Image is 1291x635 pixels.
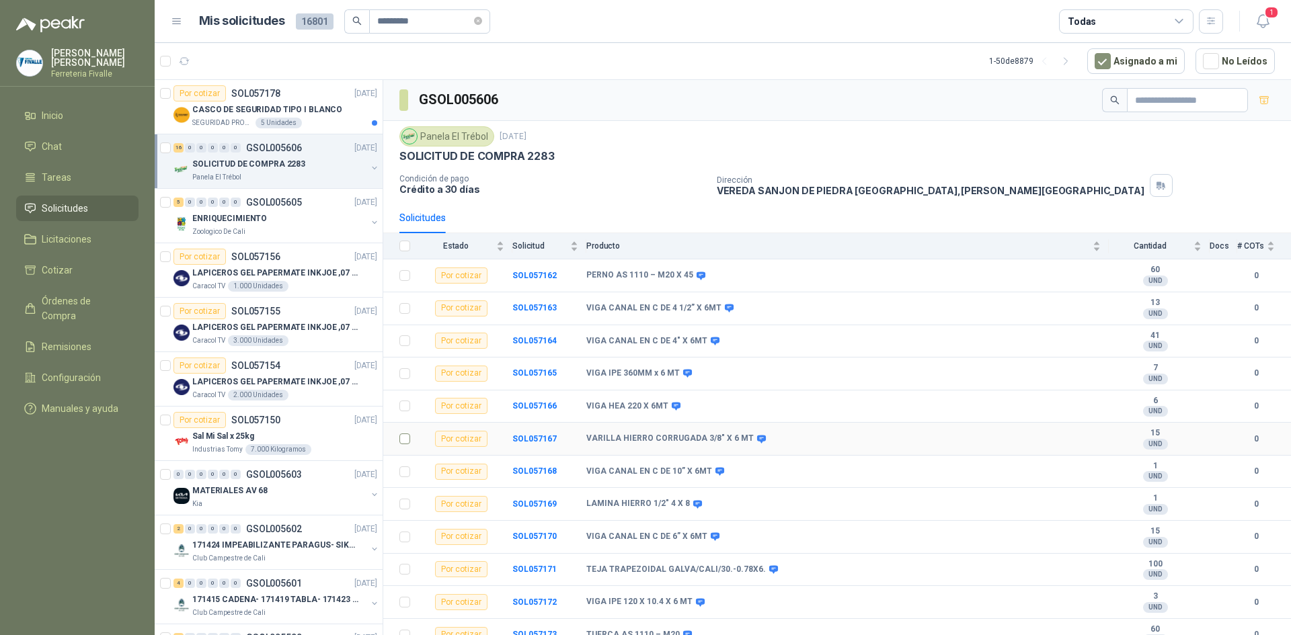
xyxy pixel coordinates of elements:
b: 7 [1109,363,1202,374]
b: 0 [1237,465,1275,478]
img: Logo peakr [16,16,85,32]
a: Por cotizarSOL057156[DATE] Company LogoLAPICEROS GEL PAPERMATE INKJOE ,07 1 LOGO 1 TINTACaracol T... [155,243,383,298]
p: Kia [192,499,202,509]
div: 0 [196,579,206,588]
a: 4 0 0 0 0 0 GSOL005601[DATE] Company Logo171415 CADENA- 171419 TABLA- 171423 VARILLAClub Campestr... [173,575,380,618]
div: 7.000 Kilogramos [245,444,311,455]
button: 1 [1251,9,1275,34]
img: Company Logo [173,488,190,504]
div: UND [1143,504,1168,515]
span: Cotizar [42,263,73,278]
div: Por cotizar [435,431,487,447]
a: SOL057170 [512,532,557,541]
div: Por cotizar [173,303,226,319]
p: CASCO DE SEGURIDAD TIPO I BLANCO [192,103,342,116]
p: Industrias Tomy [192,444,243,455]
p: Panela El Trébol [192,172,241,183]
div: Por cotizar [435,529,487,545]
div: 0 [219,579,229,588]
th: Estado [418,233,512,259]
img: Company Logo [173,433,190,450]
b: 3 [1109,591,1202,602]
p: Caracol TV [192,335,225,346]
p: Crédito a 30 días [399,183,706,195]
th: Solicitud [512,233,586,259]
a: Por cotizarSOL057150[DATE] Company LogoSal Mi Sal x 25kgIndustrias Tomy7.000 Kilogramos [155,407,383,461]
div: Por cotizar [435,464,487,480]
p: SEGURIDAD PROVISER LTDA [192,118,253,128]
div: 0 [196,470,206,479]
div: Por cotizar [173,412,226,428]
p: [DATE] [354,305,377,318]
div: Panela El Trébol [399,126,494,146]
p: Club Campestre de Cali [192,553,266,564]
img: Company Logo [173,597,190,613]
p: SOL057178 [231,89,280,98]
p: SOL057156 [231,252,280,261]
div: Por cotizar [173,85,226,101]
a: Tareas [16,165,139,190]
p: Caracol TV [192,390,225,400]
div: UND [1143,374,1168,384]
img: Company Logo [173,107,190,123]
h3: GSOL005606 [419,89,500,110]
p: [DATE] [354,196,377,209]
b: 0 [1237,596,1275,609]
img: Company Logo [173,216,190,232]
div: UND [1143,537,1168,548]
p: LAPICEROS GEL PAPERMATE INKJOE ,07 1 LOGO 1 TINTA [192,321,360,334]
div: Por cotizar [173,249,226,265]
div: 0 [219,198,229,207]
p: Dirección [717,175,1144,185]
b: 0 [1237,400,1275,413]
div: 0 [231,198,241,207]
span: close-circle [474,15,482,28]
button: Asignado a mi [1087,48,1185,74]
p: LAPICEROS GEL PAPERMATE INKJOE ,07 1 LOGO 1 TINTA [192,376,360,388]
a: Solicitudes [16,196,139,221]
b: 15 [1109,428,1202,439]
p: LAPICEROS GEL PAPERMATE INKJOE ,07 1 LOGO 1 TINTA [192,267,360,280]
p: GSOL005602 [246,524,302,534]
div: Por cotizar [435,267,487,284]
b: SOL057163 [512,303,557,312]
a: Órdenes de Compra [16,288,139,329]
p: Sal Mi Sal x 25kg [192,430,254,443]
div: 0 [185,524,195,534]
div: 0 [231,579,241,588]
b: 0 [1237,367,1275,380]
div: 5 [173,198,184,207]
b: PERNO AS 1110 – M20 X 45 [586,270,693,281]
b: VARILLA HIERRO CORRUGADA 3/8" X 6 MT [586,433,754,444]
a: Por cotizarSOL057154[DATE] Company LogoLAPICEROS GEL PAPERMATE INKJOE ,07 1 LOGO 1 TINTACaracol T... [155,352,383,407]
span: # COTs [1237,241,1264,251]
a: 16 0 0 0 0 0 GSOL005606[DATE] Company LogoSOLICITUD DE COMPRA 2283Panela El Trébol [173,140,380,183]
th: Producto [586,233,1109,259]
p: [DATE] [354,414,377,427]
img: Company Logo [402,129,417,144]
div: 1.000 Unidades [228,281,288,292]
div: Solicitudes [399,210,446,225]
div: 0 [173,470,184,479]
b: VIGA HEA 220 X 6MT [586,401,668,412]
p: [DATE] [354,468,377,481]
a: Licitaciones [16,226,139,252]
p: GSOL005601 [246,579,302,588]
p: Condición de pago [399,174,706,183]
div: 0 [196,524,206,534]
div: UND [1143,439,1168,450]
b: SOL057165 [512,368,557,378]
b: 0 [1237,302,1275,314]
div: 0 [208,579,218,588]
img: Company Logo [173,161,190,177]
b: VIGA CANAL EN C DE 10” X 6MT [586,466,712,477]
b: VIGA IPE 360MM x 6 MT [586,368,680,379]
div: 4 [173,579,184,588]
p: Zoologico De Cali [192,226,245,237]
div: 0 [219,470,229,479]
a: SOL057164 [512,336,557,345]
div: Por cotizar [435,594,487,610]
a: SOL057171 [512,564,557,574]
div: 2 [173,524,184,534]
